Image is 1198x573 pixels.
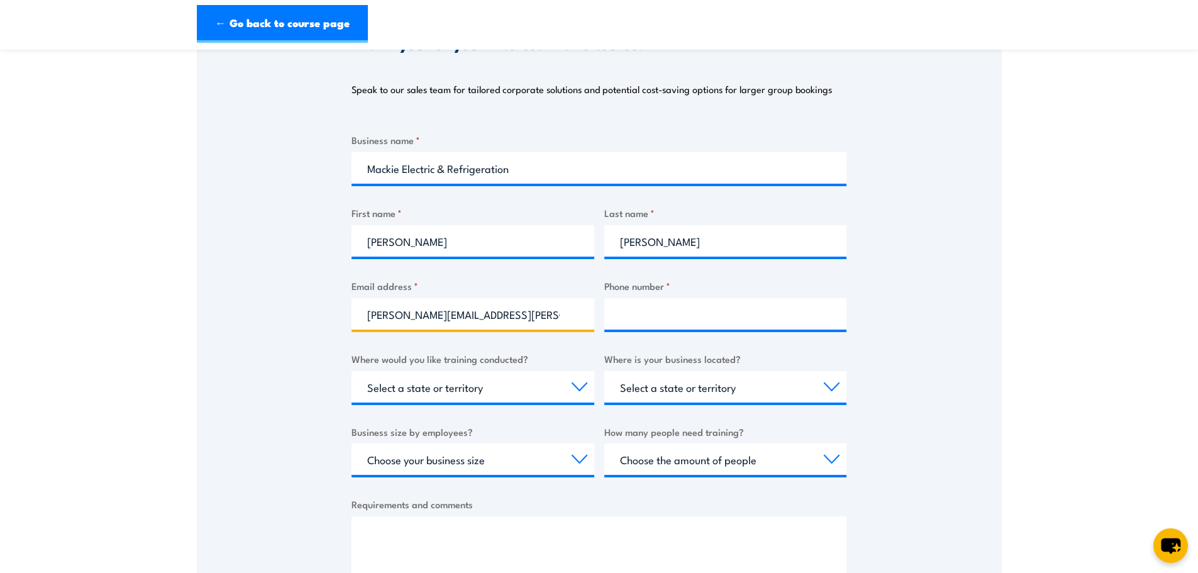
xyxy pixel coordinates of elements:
label: Phone number [604,279,847,293]
label: How many people need training? [604,425,847,439]
label: Last name [604,206,847,220]
label: Business size by employees? [352,425,594,439]
button: chat-button [1153,528,1188,563]
p: Speak to our sales team for tailored corporate solutions and potential cost-saving options for la... [352,83,832,96]
label: Where is your business located? [604,352,847,366]
label: First name [352,206,594,220]
label: Business name [352,133,846,147]
label: Where would you like training conducted? [352,352,594,366]
a: ← Go back to course page [197,5,368,43]
label: Requirements and comments [352,497,846,511]
h3: Thank you for your interest in this course. [352,36,643,51]
label: Email address [352,279,594,293]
